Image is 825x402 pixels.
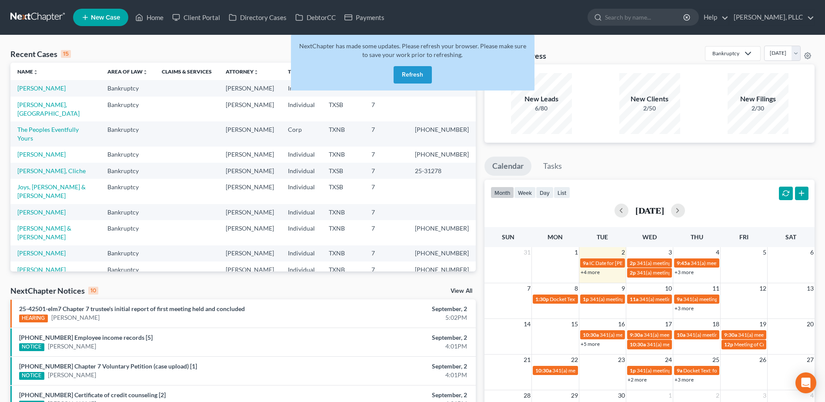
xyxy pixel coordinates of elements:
button: week [514,187,536,198]
div: September, 2 [324,305,467,313]
td: [PERSON_NAME] [219,220,281,245]
div: 2/30 [728,104,788,113]
span: 10 [664,283,673,294]
a: [PERSON_NAME] [17,84,66,92]
span: 341(a) meeting for [PERSON_NAME] [644,332,728,338]
div: 5:02PM [324,313,467,322]
td: Individual [281,80,322,96]
td: TXSB [322,179,364,204]
td: Bankruptcy [100,220,155,245]
span: 12p [724,341,733,348]
td: [PERSON_NAME] [219,80,281,96]
div: New Filings [728,94,788,104]
span: Wed [642,233,657,241]
a: Tasks [535,157,570,176]
span: 341(a) meeting for [PERSON_NAME] [600,332,684,338]
a: DebtorCC [291,10,340,25]
div: Open Intercom Messenger [795,372,816,393]
a: +2 more [628,376,647,383]
td: Individual [281,147,322,163]
td: [PHONE_NUMBER] [408,245,476,261]
span: 2p [630,260,636,266]
td: Bankruptcy [100,179,155,204]
a: Directory Cases [224,10,291,25]
td: 7 [364,204,408,220]
td: TXNB [322,204,364,220]
a: [PHONE_NUMBER] Certificate of credit counseling [2] [19,391,166,399]
a: Calendar [484,157,531,176]
td: Bankruptcy [100,80,155,96]
td: 7 [364,97,408,121]
a: +3 more [675,305,694,312]
span: 7 [526,283,531,294]
div: 2/50 [619,104,680,113]
div: September, 2 [324,391,467,399]
span: 12 [758,283,767,294]
div: 15 [61,50,71,58]
th: Claims & Services [155,63,219,80]
span: 341(a) meeting for [PERSON_NAME] & [PERSON_NAME] [552,367,682,374]
span: 22 [570,355,579,365]
div: NOTICE [19,372,44,380]
span: 24 [664,355,673,365]
a: +4 more [581,269,600,275]
a: Typeunfold_more [288,68,306,75]
span: 11a [630,296,638,302]
span: 20 [806,319,815,329]
a: [PERSON_NAME] [17,249,66,257]
td: Bankruptcy [100,261,155,278]
span: Thu [691,233,703,241]
td: [PERSON_NAME] [219,163,281,179]
span: 5 [762,247,767,258]
a: Attorneyunfold_more [226,68,259,75]
span: 18 [711,319,720,329]
a: Nameunfold_more [17,68,38,75]
span: 31 [523,247,531,258]
span: 3 [762,390,767,401]
div: 6/80 [511,104,572,113]
span: 30 [617,390,626,401]
a: Home [131,10,168,25]
span: 9a [677,367,682,374]
span: 341(a) meeting for [PERSON_NAME] [647,341,731,348]
span: 1p [630,367,636,374]
td: [PERSON_NAME] [219,245,281,261]
span: 27 [806,355,815,365]
a: [PERSON_NAME] [17,151,66,158]
a: Payments [340,10,389,25]
a: Joys, [PERSON_NAME] & [PERSON_NAME] [17,183,86,199]
a: [PERSON_NAME] [48,342,96,351]
span: 29 [570,390,579,401]
span: 341(a) meeting for [PERSON_NAME] [691,260,775,266]
span: 21 [523,355,531,365]
td: 7 [364,163,408,179]
td: [PERSON_NAME] [219,97,281,121]
span: Mon [548,233,563,241]
div: 10 [88,287,98,295]
td: [PHONE_NUMBER] [408,121,476,146]
span: NextChapter has made some updates. Please refresh your browser. Please make sure to save your wor... [299,42,526,58]
button: day [536,187,554,198]
td: TXNB [322,245,364,261]
a: Help [699,10,728,25]
a: [PERSON_NAME] [51,313,100,322]
div: HEARING [19,315,48,322]
span: 2p [630,269,636,276]
div: September, 2 [324,333,467,342]
td: Bankruptcy [100,121,155,146]
td: TXNB [322,121,364,146]
span: 1p [583,296,589,302]
td: Bankruptcy [100,204,155,220]
a: [PHONE_NUMBER] Employee income records [5] [19,334,153,341]
input: Search by name... [605,9,685,25]
a: [PHONE_NUMBER] Chapter 7 Voluntary Petition (case upload) [1] [19,362,197,370]
span: 28 [523,390,531,401]
span: 1:30p [535,296,549,302]
td: 7 [364,179,408,204]
div: New Clients [619,94,680,104]
span: 4 [809,390,815,401]
td: Individual [281,204,322,220]
span: 10:30a [535,367,551,374]
td: Corp [281,121,322,146]
span: 9a [677,296,682,302]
